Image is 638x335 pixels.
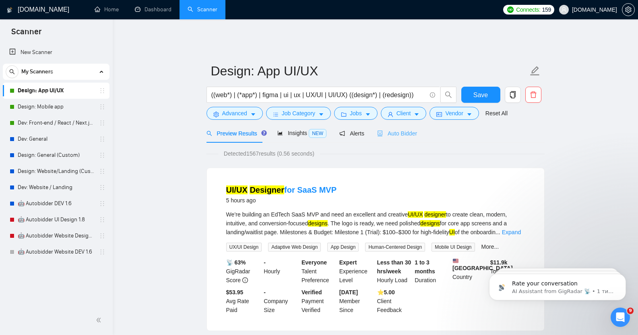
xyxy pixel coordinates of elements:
[264,259,266,266] b: -
[260,129,268,137] div: Tooltip anchor
[611,308,630,327] iframe: Intercom live chat
[334,107,378,120] button: folderJobscaret-down
[516,5,540,14] span: Connects:
[414,111,419,117] span: caret-down
[477,257,638,313] iframe: Intercom notifications повідомлення
[505,87,521,103] button: copy
[473,90,488,100] span: Save
[213,111,219,117] span: setting
[381,107,427,120] button: userClientcaret-down
[365,243,425,252] span: Human-Centered Design
[627,308,634,314] span: 9
[7,4,12,17] img: logo
[440,87,456,103] button: search
[350,109,362,118] span: Jobs
[301,289,322,295] b: Verified
[218,149,320,158] span: Detected 1567 results (0.56 seconds)
[18,83,94,99] a: Design: App UI/UX
[99,216,105,223] span: holder
[99,104,105,110] span: holder
[226,185,248,194] mark: UI/UX
[622,6,635,13] a: setting
[420,220,440,227] mark: designs
[18,244,94,260] a: 🤖 Autobidder Website DEV 1.6
[300,288,338,314] div: Payment Verified
[225,288,262,314] div: Avg Rate Paid
[408,211,423,218] mark: UI/UX
[318,111,324,117] span: caret-down
[376,288,413,314] div: Client Feedback
[99,87,105,94] span: holder
[505,91,520,98] span: copy
[99,200,105,207] span: holder
[18,115,94,131] a: Dev: Front-end / React / Next.js / WebGL / GSAP
[622,3,635,16] button: setting
[467,111,472,117] span: caret-down
[262,288,300,314] div: Company Size
[481,243,499,250] a: More...
[262,258,300,285] div: Hourly
[413,258,451,285] div: Duration
[226,243,262,252] span: UX/UI Design
[502,229,521,235] a: Expand
[226,196,337,205] div: 5 hours ago
[526,91,541,98] span: delete
[99,120,105,126] span: holder
[18,196,94,212] a: 🤖 Autobidder DEV 1.6
[95,6,119,13] a: homeHome
[242,277,248,283] span: info-circle
[226,259,246,266] b: 📡 63%
[338,258,376,285] div: Experience Level
[277,130,283,136] span: area-chart
[264,289,266,295] b: -
[18,131,94,147] a: Dev: General
[18,179,94,196] a: Dev: Website / Landing
[461,87,500,103] button: Save
[3,44,109,60] li: New Scanner
[225,258,262,285] div: GigRadar Score
[99,152,105,158] span: holder
[18,147,94,163] a: Design: General (Custom)
[99,184,105,191] span: holder
[451,258,489,285] div: Country
[525,87,541,103] button: delete
[226,210,525,237] div: We’re building an EdTech SaaS MVP and need an excellent and creative to create clean, modern, int...
[441,91,456,98] span: search
[273,111,279,117] span: bars
[99,168,105,175] span: holder
[266,107,331,120] button: barsJob Categorycaret-down
[226,185,337,194] a: UI/UX Designerfor SaaS MVP
[226,289,244,295] b: $53.95
[377,259,411,275] b: Less than 30 hrs/week
[206,107,263,120] button: settingAdvancedcaret-down
[365,111,371,117] span: caret-down
[211,90,426,100] input: Search Freelance Jobs...
[211,61,528,81] input: Scanner name...
[96,316,104,324] span: double-left
[188,6,217,13] a: searchScanner
[377,130,417,137] span: Auto Bidder
[376,258,413,285] div: Hourly Load
[341,111,347,117] span: folder
[18,212,94,228] a: 🤖 Autobidder UI Design 1.8
[415,259,435,275] b: 1 to 3 months
[339,289,358,295] b: [DATE]
[388,111,393,117] span: user
[452,258,513,271] b: [GEOGRAPHIC_DATA]
[430,92,435,98] span: info-circle
[309,129,326,138] span: NEW
[339,131,345,136] span: notification
[300,258,338,285] div: Talent Preference
[222,109,247,118] span: Advanced
[6,69,18,75] span: search
[453,258,458,264] img: 🇺🇸
[5,26,48,43] span: Scanner
[277,130,326,136] span: Insights
[327,243,359,252] span: App Design
[99,136,105,142] span: holder
[542,5,551,14] span: 159
[18,163,94,179] a: Design: Website/Landing (Custom)
[6,65,19,78] button: search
